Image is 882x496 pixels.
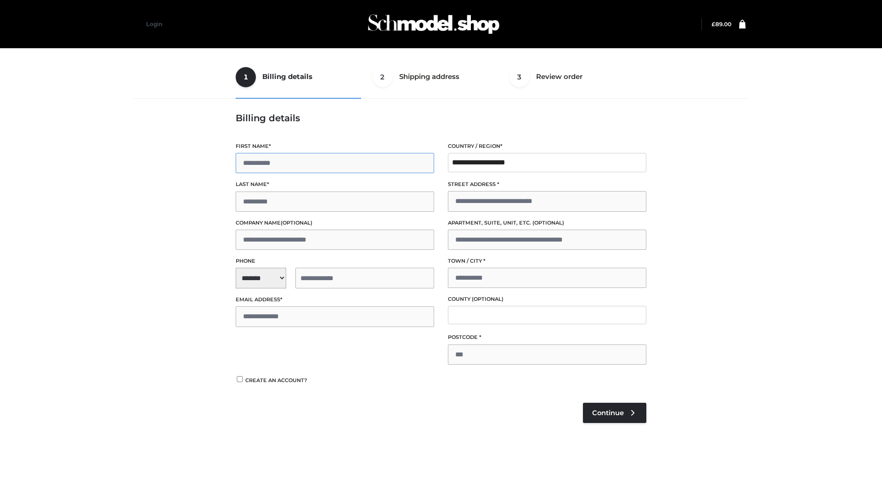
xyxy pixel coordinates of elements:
label: County [448,295,646,304]
span: (optional) [532,220,564,226]
label: Town / City [448,257,646,265]
label: Postcode [448,333,646,342]
span: Continue [592,409,624,417]
label: Company name [236,219,434,227]
label: Phone [236,257,434,265]
label: First name [236,142,434,151]
label: Email address [236,295,434,304]
h3: Billing details [236,113,646,124]
span: (optional) [281,220,312,226]
img: Schmodel Admin 964 [365,6,503,42]
a: Continue [583,403,646,423]
a: £89.00 [712,21,731,28]
span: (optional) [472,296,503,302]
span: Create an account? [245,377,307,383]
label: Country / Region [448,142,646,151]
label: Street address [448,180,646,189]
bdi: 89.00 [712,21,731,28]
a: Login [146,21,162,28]
span: £ [712,21,715,28]
label: Last name [236,180,434,189]
label: Apartment, suite, unit, etc. [448,219,646,227]
input: Create an account? [236,376,244,382]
